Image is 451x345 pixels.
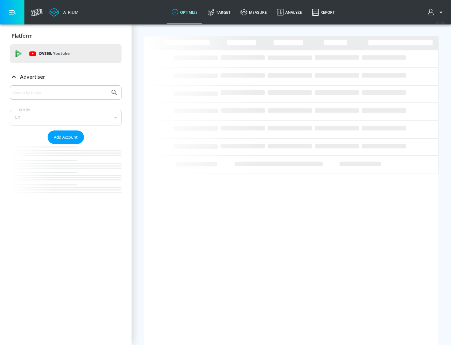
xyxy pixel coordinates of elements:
[39,50,70,57] p: DV360:
[307,1,340,24] a: Report
[436,21,445,24] span: v 4.19.0
[12,32,33,39] p: Platform
[236,1,272,24] a: measure
[203,1,236,24] a: Target
[10,68,122,86] div: Advertiser
[53,50,70,57] p: Youtube
[167,1,203,24] a: optimize
[10,110,122,125] div: A-Z
[10,27,122,45] div: Platform
[54,134,78,141] span: Add Account
[48,130,84,144] button: Add Account
[49,8,79,17] a: Atrium
[20,73,45,80] p: Advertiser
[10,85,122,205] div: Advertiser
[13,88,107,97] input: Search by name
[61,9,79,15] div: Atrium
[10,44,122,63] div: DV360: Youtube
[18,108,31,112] label: Sort By
[10,144,122,205] nav: list of Advertiser
[272,1,307,24] a: Analyze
